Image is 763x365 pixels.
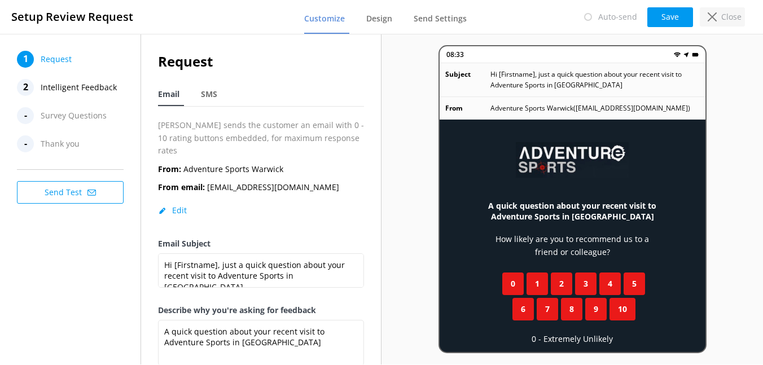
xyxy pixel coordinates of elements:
span: 0 [511,278,515,290]
button: Edit [158,205,187,216]
p: 08:33 [446,49,464,60]
button: Save [647,7,693,27]
span: Send Settings [414,13,467,24]
span: 1 [535,278,540,290]
span: 9 [594,303,598,315]
span: SMS [201,89,217,100]
p: [PERSON_NAME] sends the customer an email with 0 - 10 rating buttons embedded, for maximum respon... [158,119,364,157]
div: 2 [17,79,34,96]
span: Email [158,89,179,100]
p: From [445,103,490,113]
img: wifi.png [674,51,681,58]
span: Request [41,51,72,68]
p: Subject [445,69,490,90]
div: 1 [17,51,34,68]
h3: Setup Review Request [11,8,133,26]
h2: Request [158,51,364,72]
span: 8 [569,303,574,315]
p: Adventure Sports Warwick [158,163,283,175]
p: Close [721,11,742,23]
span: Design [366,13,392,24]
div: - [17,107,34,124]
div: - [17,135,34,152]
span: Intelligent Feedback [41,79,117,96]
p: Auto-send [598,11,637,23]
img: battery.png [692,51,699,58]
span: Survey Questions [41,107,107,124]
p: How likely are you to recommend us to a friend or colleague? [485,233,660,258]
img: 800-1754374920.jpg [516,142,629,178]
button: Send Test [17,181,124,204]
span: 6 [521,303,525,315]
span: 10 [618,303,627,315]
span: Customize [304,13,345,24]
p: Adventure Sports Warwick ( [EMAIL_ADDRESS][DOMAIN_NAME] ) [490,103,690,113]
span: 5 [632,278,637,290]
img: near-me.png [683,51,690,58]
h3: A quick question about your recent visit to Adventure Sports in [GEOGRAPHIC_DATA] [485,200,660,222]
span: 7 [545,303,550,315]
p: 0 - Extremely Unlikely [532,333,613,345]
span: 3 [584,278,588,290]
p: [EMAIL_ADDRESS][DOMAIN_NAME] [158,181,339,194]
span: Thank you [41,135,80,152]
textarea: Hi [Firstname], just a quick question about your recent visit to Adventure Sports in [GEOGRAPHIC_... [158,253,364,288]
span: 4 [608,278,612,290]
label: Email Subject [158,238,364,250]
label: Describe why you're asking for feedback [158,304,364,316]
b: From: [158,164,181,174]
b: From email: [158,182,205,192]
span: 2 [559,278,564,290]
p: Hi [Firstname], just a quick question about your recent visit to Adventure Sports in [GEOGRAPHIC_... [490,69,700,90]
